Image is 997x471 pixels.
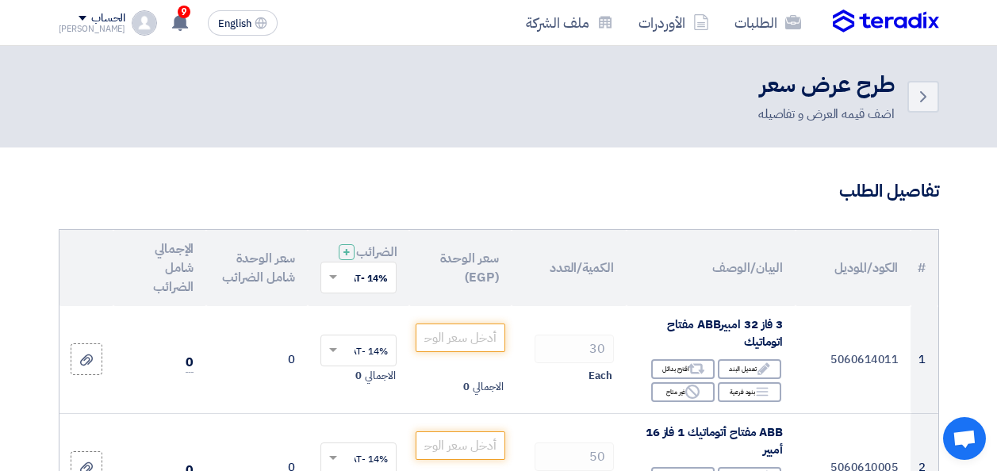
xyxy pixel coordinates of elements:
input: أدخل سعر الوحدة [416,324,504,352]
span: Each [589,368,612,384]
span: ABB مفتاح أتوماتيك 1 فاز 16 أمبير [646,423,783,459]
span: + [343,243,351,262]
img: profile_test.png [132,10,157,36]
th: # [911,230,938,306]
th: الكمية/العدد [512,230,627,306]
span: الاجمالي [365,368,395,384]
span: الاجمالي [473,379,503,395]
div: بنود فرعية [718,382,781,402]
span: 9 [178,6,190,18]
th: الكود/الموديل [796,230,911,306]
span: English [218,18,251,29]
th: سعر الوحدة شامل الضرائب [206,230,308,306]
th: البيان/الوصف [627,230,796,306]
div: اقترح بدائل [651,359,715,379]
a: ملف الشركة [513,4,626,41]
input: RFQ_STEP1.ITEMS.2.AMOUNT_TITLE [535,335,614,363]
input: أدخل سعر الوحدة [416,431,504,460]
ng-select: VAT [320,335,397,366]
td: 5060614011 [796,306,911,414]
td: 1 [911,306,938,414]
div: [PERSON_NAME] [59,25,126,33]
a: الطلبات [722,4,814,41]
div: الحساب [91,12,125,25]
span: 0 [186,353,194,373]
button: English [208,10,278,36]
td: 0 [206,306,308,414]
th: الضرائب [308,230,409,306]
span: 0 [463,379,470,395]
h2: طرح عرض سعر [758,70,895,101]
span: 3 فاز 32 امبيرABB مفتاح اتوماتيك [667,316,783,351]
h3: تفاصيل الطلب [59,179,939,204]
div: اضف قيمه العرض و تفاصيله [758,105,895,124]
span: 0 [355,368,362,384]
a: الأوردرات [626,4,722,41]
input: RFQ_STEP1.ITEMS.2.AMOUNT_TITLE [535,442,614,471]
div: Open chat [943,417,986,460]
th: سعر الوحدة (EGP) [409,230,511,306]
div: غير متاح [651,382,715,402]
div: تعديل البند [718,359,781,379]
img: Teradix logo [833,10,939,33]
th: الإجمالي شامل الضرائب [113,230,206,306]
